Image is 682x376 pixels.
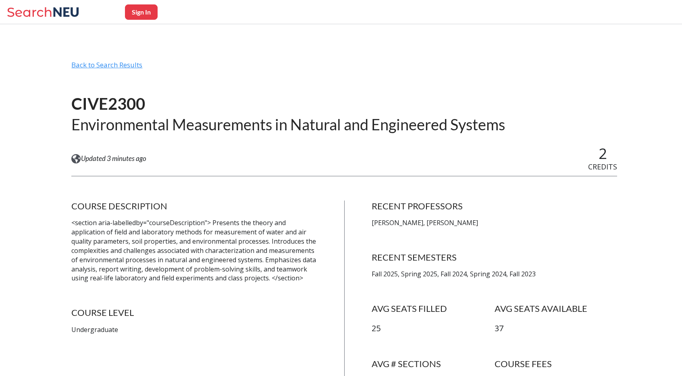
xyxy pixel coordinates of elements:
p: Undergraduate [71,325,317,334]
h4: AVG SEATS AVAILABLE [495,303,618,314]
p: Fall 2025, Spring 2025, Fall 2024, Spring 2024, Fall 2023 [372,269,617,279]
h4: COURSE FEES [495,358,618,370]
h4: COURSE DESCRIPTION [71,201,317,212]
p: [PERSON_NAME], [PERSON_NAME] [372,218,617,228]
h4: COURSE LEVEL [71,307,317,318]
span: 2 [599,144,607,163]
button: Sign In [125,4,158,20]
h4: RECENT PROFESSORS [372,201,617,212]
p: 25 [372,323,495,334]
h4: RECENT SEMESTERS [372,252,617,263]
div: Back to Search Results [71,61,617,76]
p: <section aria-labelledby="courseDescription"> Presents the theory and application of field and la... [71,218,317,283]
h4: AVG SEATS FILLED [372,303,495,314]
h2: Environmental Measurements in Natural and Engineered Systems [71,115,505,134]
span: CREDITS [588,162,617,171]
span: Updated 3 minutes ago [81,154,146,163]
h4: AVG # SECTIONS [372,358,495,370]
h1: CIVE2300 [71,94,505,114]
p: 37 [495,323,618,334]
